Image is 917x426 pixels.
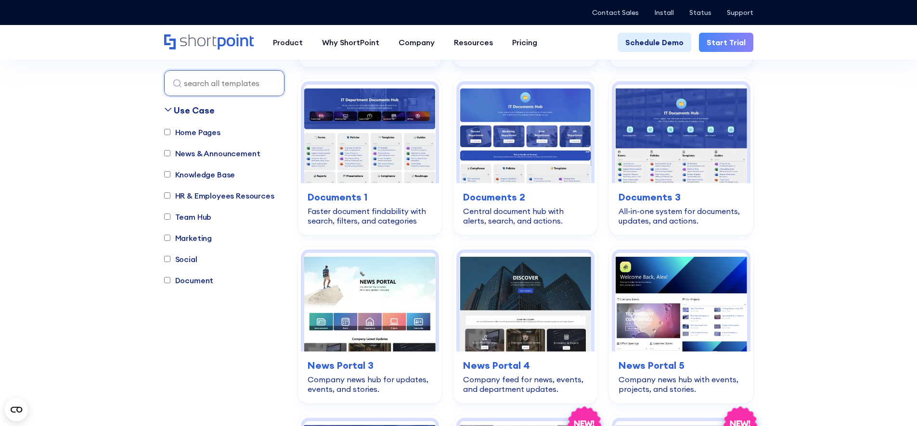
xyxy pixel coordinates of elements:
[263,33,312,52] a: Product
[164,34,254,50] a: Home
[460,85,591,183] img: Documents 2 – Document Management Template: Central document hub with alerts, search, and actions.
[619,358,743,373] h3: News Portal 5
[164,253,197,265] label: Social
[164,275,214,286] label: Document
[164,129,170,136] input: Home Pages
[164,211,212,223] label: Team Hub
[453,78,597,235] a: Documents 2 – Document Management Template: Central document hub with alerts, search, and actions...
[164,70,284,96] input: search all templates
[619,375,743,394] div: Company news hub with events, projects, and stories.
[618,33,691,52] a: Schedule Demo
[164,235,170,241] input: Marketing
[399,37,435,48] div: Company
[463,206,588,226] div: Central document hub with alerts, search, and actions.
[460,253,591,351] img: News Portal 4 – Intranet Feed Template: Company feed for news, events, and department updates.
[654,9,674,16] a: Install
[615,253,747,351] img: News Portal 5 – Intranet Company News Template: Company news hub with events, projects, and stories.
[164,150,170,157] input: News & Announcement
[304,253,436,351] img: News Portal 3 – SharePoint Newsletter Template: Company news hub for updates, events, and stories.
[619,190,743,204] h3: Documents 3
[164,148,260,159] label: News & Announcement
[164,193,170,199] input: HR & Employees Resources
[615,85,747,183] img: Documents 3 – Document Management System Template: All-in-one system for documents, updates, and ...
[298,78,442,235] a: Documents 1 – SharePoint Document Library Template: Faster document findability with search, filt...
[164,172,170,178] input: Knowledge Base
[727,9,753,16] a: Support
[298,247,442,403] a: News Portal 3 – SharePoint Newsletter Template: Company news hub for updates, events, and stories...
[164,277,170,284] input: Document
[164,232,212,244] label: Marketing
[389,33,444,52] a: Company
[164,169,235,180] label: Knowledge Base
[164,214,170,220] input: Team Hub
[609,247,753,403] a: News Portal 5 – Intranet Company News Template: Company news hub with events, projects, and stori...
[503,33,547,52] a: Pricing
[164,126,220,138] label: Home Pages
[463,190,588,204] h3: Documents 2
[699,33,753,52] a: Start Trial
[744,314,917,426] iframe: Chat Widget
[512,37,537,48] div: Pricing
[174,104,215,117] div: Use Case
[308,358,432,373] h3: News Portal 3
[308,375,432,394] div: Company news hub for updates, events, and stories.
[689,9,711,16] a: Status
[5,398,28,421] button: Open CMP widget
[322,37,379,48] div: Why ShortPoint
[454,37,493,48] div: Resources
[164,256,170,263] input: Social
[463,375,588,394] div: Company feed for news, events, and department updates.
[308,190,432,204] h3: Documents 1
[164,190,274,201] label: HR & Employees Resources
[304,85,436,183] img: Documents 1 – SharePoint Document Library Template: Faster document findability with search, filt...
[308,206,432,226] div: Faster document findability with search, filters, and categories
[273,37,303,48] div: Product
[453,247,597,403] a: News Portal 4 – Intranet Feed Template: Company feed for news, events, and department updates.New...
[444,33,503,52] a: Resources
[609,78,753,235] a: Documents 3 – Document Management System Template: All-in-one system for documents, updates, and ...
[592,9,639,16] a: Contact Sales
[312,33,389,52] a: Why ShortPoint
[463,358,588,373] h3: News Portal 4
[619,206,743,226] div: All-in-one system for documents, updates, and actions.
